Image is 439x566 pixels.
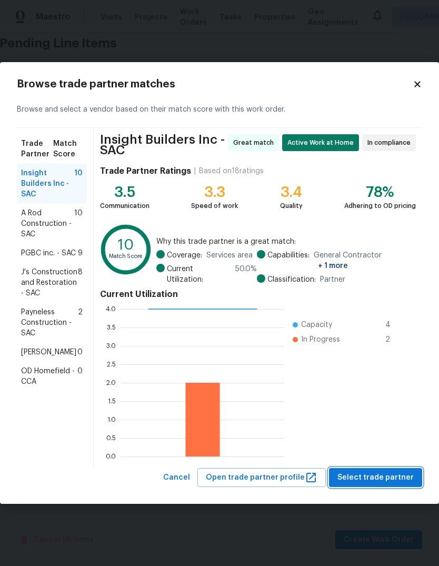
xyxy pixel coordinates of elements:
[107,361,116,367] text: 2.5
[78,307,83,339] span: 2
[100,166,191,176] h4: Trade Partner Ratings
[21,307,78,339] span: Payneless Construction - SAC
[106,305,116,312] text: 4.0
[109,254,143,260] text: Match Score
[301,334,340,345] span: In Progress
[344,187,416,197] div: 78%
[77,366,83,387] span: 0
[21,248,76,259] span: PGBC inc. - SAC
[199,166,264,176] div: Based on 18 ratings
[74,208,83,240] span: 10
[337,471,414,484] span: Select trade partner
[53,138,83,160] span: Match Score
[191,201,238,211] div: Speed of work
[267,250,310,271] span: Capabilities:
[163,471,190,484] span: Cancel
[106,379,116,385] text: 2.0
[329,468,422,488] button: Select trade partner
[233,137,278,148] span: Great match
[106,342,116,349] text: 3.0
[318,262,348,270] span: + 1 more
[159,468,194,488] button: Cancel
[21,267,78,299] span: J's Construction and Restoration - SAC
[191,166,199,176] div: |
[106,434,116,441] text: 0.5
[21,208,74,240] span: A Rod Construction - SAC
[280,201,303,211] div: Quality
[267,274,316,285] span: Classification:
[235,264,257,285] span: 50.0 %
[206,250,253,261] span: Services area
[77,347,83,358] span: 0
[21,347,76,358] span: [PERSON_NAME]
[156,236,416,247] span: Why this trade partner is a great match:
[344,201,416,211] div: Adhering to OD pricing
[191,187,238,197] div: 3.3
[367,137,415,148] span: In compliance
[197,468,326,488] button: Open trade partner profile
[314,250,416,271] span: General Contractor
[287,137,358,148] span: Active Work at Home
[106,453,116,459] text: 0.0
[385,334,402,345] span: 2
[78,248,83,259] span: 9
[301,320,332,330] span: Capacity
[206,471,317,484] span: Open trade partner profile
[385,320,402,330] span: 4
[108,398,116,404] text: 1.5
[280,187,303,197] div: 3.4
[100,201,149,211] div: Communication
[17,79,413,90] h2: Browse trade partner matches
[100,134,225,155] span: Insight Builders Inc - SAC
[320,274,345,285] span: Partner
[107,324,116,330] text: 3.5
[17,92,422,128] div: Browse and select a vendor based on their match score with this work order.
[107,416,116,422] text: 1.0
[118,238,134,252] text: 10
[167,250,202,261] span: Coverage:
[74,168,83,200] span: 10
[100,187,149,197] div: 3.5
[21,138,53,160] span: Trade Partner
[100,289,416,300] h4: Current Utilization
[167,264,232,285] span: Current Utilization:
[78,267,83,299] span: 8
[21,168,74,200] span: Insight Builders Inc - SAC
[21,366,77,387] span: OD Homefield - CCA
